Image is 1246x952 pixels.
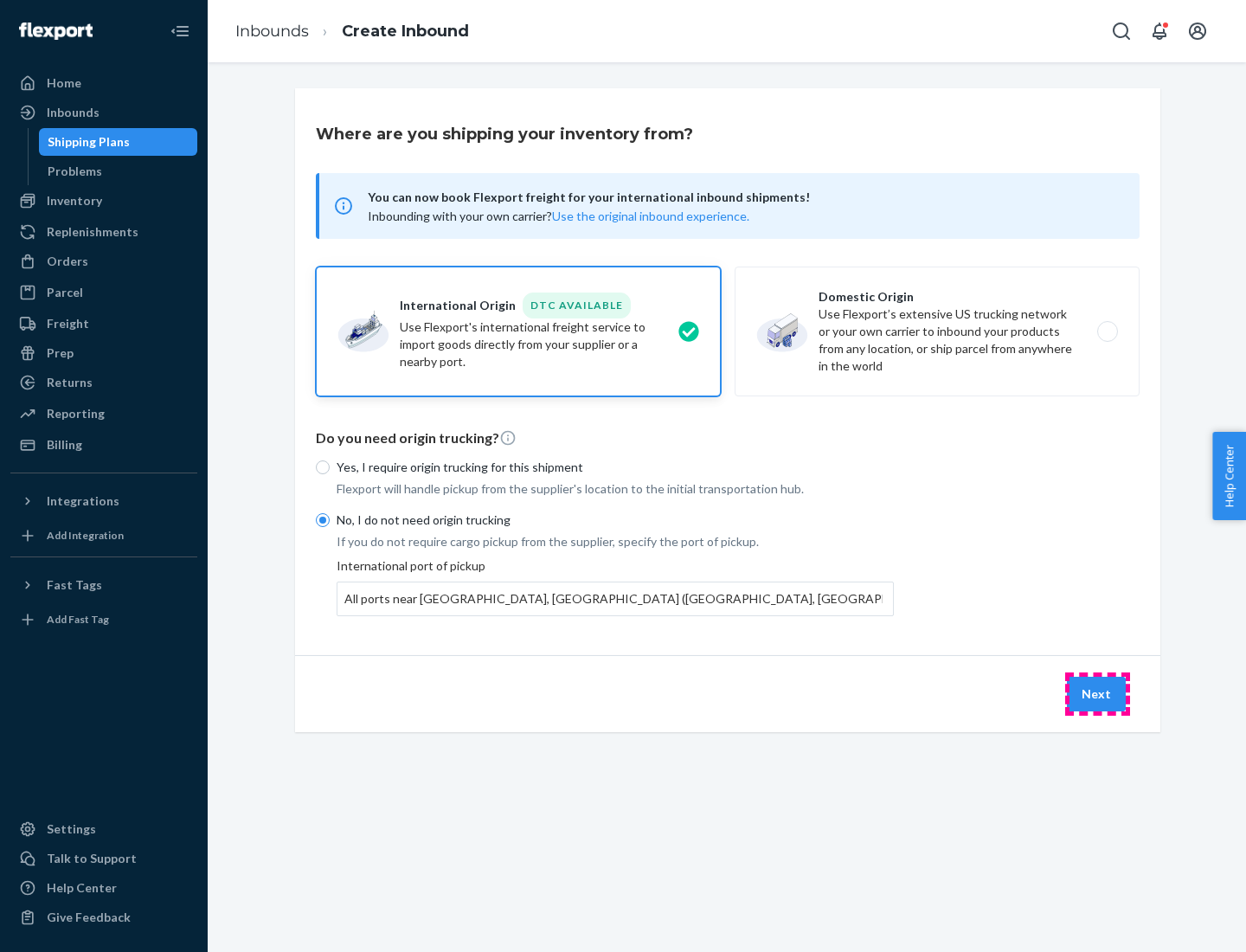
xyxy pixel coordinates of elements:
[10,248,197,275] a: Orders
[1142,14,1177,48] button: Open notifications
[316,513,330,527] input: No, I do not need origin trucking
[222,6,483,57] ol: breadcrumbs
[337,557,894,616] div: International port of pickup
[48,133,130,151] div: Shipping Plans
[47,344,74,362] div: Prep
[10,69,197,97] a: Home
[10,431,197,459] a: Billing
[342,22,469,41] a: Create Inbound
[10,310,197,338] a: Freight
[47,104,100,121] div: Inbounds
[47,492,119,510] div: Integrations
[10,369,197,396] a: Returns
[316,428,1140,448] p: Do you need origin trucking?
[163,14,197,48] button: Close Navigation
[10,904,197,931] button: Give Feedback
[48,163,102,180] div: Problems
[10,99,197,126] a: Inbounds
[235,22,309,41] a: Inbounds
[47,528,124,543] div: Add Integration
[47,612,109,627] div: Add Fast Tag
[10,606,197,634] a: Add Fast Tag
[368,187,1119,208] span: You can now book Flexport freight for your international inbound shipments!
[10,400,197,428] a: Reporting
[10,279,197,306] a: Parcel
[337,480,894,498] p: Flexport will handle pickup from the supplier's location to the initial transportation hub.
[39,158,198,185] a: Problems
[10,218,197,246] a: Replenishments
[10,522,197,550] a: Add Integration
[10,874,197,902] a: Help Center
[19,23,93,40] img: Flexport logo
[39,128,198,156] a: Shipping Plans
[368,209,749,223] span: Inbounding with your own carrier?
[337,511,894,529] p: No, I do not need origin trucking
[47,223,138,241] div: Replenishments
[47,405,105,422] div: Reporting
[47,820,96,838] div: Settings
[10,487,197,515] button: Integrations
[552,208,749,225] button: Use the original inbound experience.
[10,339,197,367] a: Prep
[1067,677,1126,711] button: Next
[1212,432,1246,520] button: Help Center
[337,533,894,550] p: If you do not require cargo pickup from the supplier, specify the port of pickup.
[10,815,197,843] a: Settings
[47,192,102,209] div: Inventory
[10,187,197,215] a: Inventory
[316,460,330,474] input: Yes, I require origin trucking for this shipment
[47,850,137,867] div: Talk to Support
[47,436,82,453] div: Billing
[47,374,93,391] div: Returns
[47,74,81,92] div: Home
[316,123,693,145] h3: Where are you shipping your inventory from?
[1104,14,1139,48] button: Open Search Box
[47,879,117,897] div: Help Center
[337,459,894,476] p: Yes, I require origin trucking for this shipment
[47,315,89,332] div: Freight
[10,845,197,872] a: Talk to Support
[47,909,131,926] div: Give Feedback
[47,576,102,594] div: Fast Tags
[1180,14,1215,48] button: Open account menu
[47,284,83,301] div: Parcel
[47,253,88,270] div: Orders
[10,571,197,599] button: Fast Tags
